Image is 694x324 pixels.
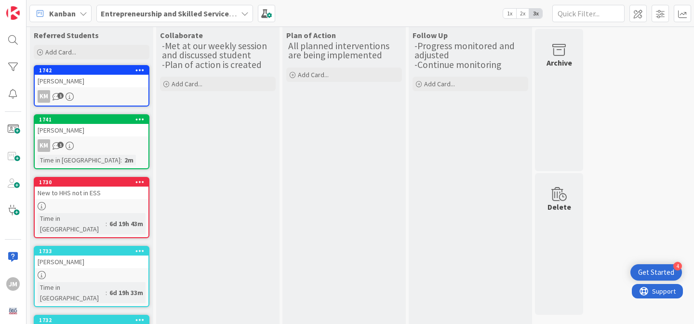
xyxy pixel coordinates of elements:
span: -Continue monitoring [414,59,501,70]
div: Time in [GEOGRAPHIC_DATA] [38,155,120,165]
a: 1742[PERSON_NAME]KM [34,65,149,107]
b: Entrepreneurship and Skilled Services Interventions - [DATE]-[DATE] [101,9,336,18]
span: : [106,218,107,229]
span: 2x [516,9,529,18]
div: KM [35,139,148,152]
div: 1741 [35,115,148,124]
span: Kanban [49,8,76,19]
span: Add Card... [298,70,329,79]
div: 2m [122,155,136,165]
span: 1 [57,142,64,148]
span: Referred Students [34,30,99,40]
a: 1733[PERSON_NAME]Time in [GEOGRAPHIC_DATA]:6d 19h 33m [34,246,149,307]
div: KM [38,90,50,103]
div: Time in [GEOGRAPHIC_DATA] [38,282,106,303]
span: -Plan of action is created [162,59,262,70]
div: Delete [547,201,571,213]
span: Add Card... [45,48,76,56]
img: Visit kanbanzone.com [6,6,20,20]
span: -Met at our weekly session and discussed student [162,40,269,61]
span: Collaborate [160,30,203,40]
div: 1730New to HHS not in ESS [35,178,148,199]
div: Archive [547,57,572,68]
div: 6d 19h 43m [107,218,146,229]
span: : [106,287,107,298]
div: KM [38,139,50,152]
span: Plan of Action [286,30,336,40]
div: 4 [673,262,682,270]
div: KM [35,90,148,103]
div: 1733 [35,247,148,256]
div: 1733[PERSON_NAME] [35,247,148,268]
a: 1741[PERSON_NAME]KMTime in [GEOGRAPHIC_DATA]:2m [34,114,149,169]
div: 1742 [35,66,148,75]
div: 1741 [39,116,148,123]
div: New to HHS not in ESS [35,187,148,199]
span: 3x [529,9,542,18]
div: Open Get Started checklist, remaining modules: 4 [630,264,682,281]
div: 1742 [39,67,148,74]
div: 1733 [39,248,148,255]
div: 1742[PERSON_NAME] [35,66,148,87]
div: 1730 [35,178,148,187]
span: 1x [503,9,516,18]
span: Follow Up [413,30,448,40]
img: avatar [6,304,20,318]
div: Get Started [638,268,674,277]
span: Support [20,1,44,13]
div: Time in [GEOGRAPHIC_DATA] [38,213,106,234]
span: -Progress monitored and adjusted [414,40,517,61]
div: [PERSON_NAME] [35,256,148,268]
div: [PERSON_NAME] [35,124,148,136]
span: All planned interventions are being implemented [288,40,391,61]
span: : [120,155,122,165]
div: 1741[PERSON_NAME] [35,115,148,136]
a: 1730New to HHS not in ESSTime in [GEOGRAPHIC_DATA]:6d 19h 43m [34,177,149,238]
span: Add Card... [172,80,202,88]
input: Quick Filter... [552,5,625,22]
div: 1730 [39,179,148,186]
div: 1732 [39,317,148,324]
div: 6d 19h 33m [107,287,146,298]
span: 1 [57,93,64,99]
span: Add Card... [424,80,455,88]
div: [PERSON_NAME] [35,75,148,87]
div: JM [6,277,20,291]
